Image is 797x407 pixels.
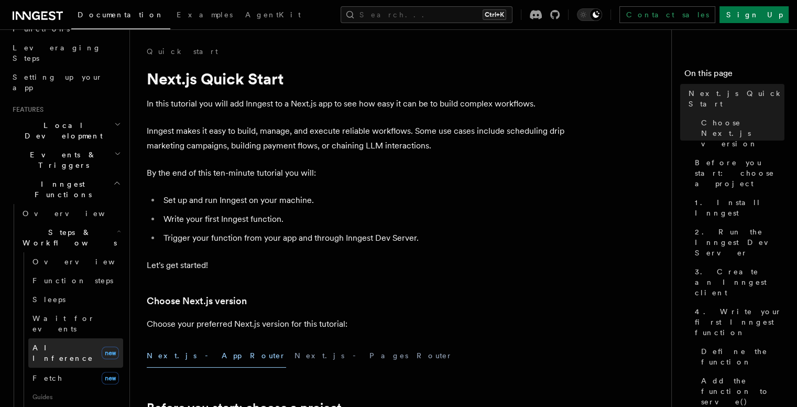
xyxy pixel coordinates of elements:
[28,271,123,290] a: Function steps
[147,344,286,368] button: Next.js - App Router
[147,69,566,88] h1: Next.js Quick Start
[684,67,784,84] h4: On this page
[147,124,566,153] p: Inngest makes it easy to build, manage, and execute reliable workflows. Some use cases include sc...
[684,84,784,113] a: Next.js Quick Start
[697,342,784,371] a: Define the function
[8,38,123,68] a: Leveraging Steps
[691,262,784,302] a: 3. Create an Inngest client
[160,231,566,245] li: Trigger your function from your app and through Inngest Dev Server.
[71,3,170,29] a: Documentation
[8,149,114,170] span: Events & Triggers
[32,276,113,285] span: Function steps
[341,6,512,23] button: Search...Ctrl+K
[160,193,566,208] li: Set up and run Inngest on your machine.
[691,302,784,342] a: 4. Write your first Inngest function
[28,368,123,389] a: Fetchnew
[719,6,789,23] a: Sign Up
[28,290,123,309] a: Sleeps
[294,344,453,368] button: Next.js - Pages Router
[245,10,301,19] span: AgentKit
[697,113,784,153] a: Choose Next.js version
[691,222,784,262] a: 2. Run the Inngest Dev Server
[695,157,784,189] span: Before you start: choose a project
[691,193,784,222] a: 1. Install Inngest
[8,145,123,175] button: Events & Triggers
[8,120,114,141] span: Local Development
[147,97,566,111] p: In this tutorial you will add Inngest to a Next.js app to see how easy it can be to build complex...
[32,314,95,333] span: Wait for events
[177,10,233,19] span: Examples
[28,338,123,368] a: AI Inferencenew
[32,374,63,382] span: Fetch
[13,73,103,92] span: Setting up your app
[483,9,506,20] kbd: Ctrl+K
[18,204,123,223] a: Overview
[695,306,784,338] span: 4. Write your first Inngest function
[32,295,65,304] span: Sleeps
[701,376,784,407] span: Add the function to serve()
[701,346,784,367] span: Define the function
[160,212,566,227] li: Write your first Inngest function.
[147,258,566,273] p: Let's get started!
[102,347,119,359] span: new
[170,3,239,28] a: Examples
[691,153,784,193] a: Before you start: choose a project
[8,68,123,97] a: Setting up your app
[28,309,123,338] a: Wait for events
[147,166,566,180] p: By the end of this ten-minute tutorial you will:
[13,44,101,62] span: Leveraging Steps
[689,88,784,109] span: Next.js Quick Start
[18,223,123,252] button: Steps & Workflows
[695,227,784,258] span: 2. Run the Inngest Dev Server
[239,3,307,28] a: AgentKit
[102,372,119,384] span: new
[18,227,117,248] span: Steps & Workflows
[8,116,123,145] button: Local Development
[619,6,715,23] a: Contact sales
[8,179,113,200] span: Inngest Functions
[701,117,784,149] span: Choose Next.js version
[78,10,164,19] span: Documentation
[8,105,43,114] span: Features
[28,389,123,405] span: Guides
[28,252,123,271] a: Overview
[32,258,140,266] span: Overview
[23,209,130,218] span: Overview
[8,175,123,204] button: Inngest Functions
[147,46,218,57] a: Quick start
[32,344,93,362] span: AI Inference
[695,197,784,218] span: 1. Install Inngest
[147,294,247,308] a: Choose Next.js version
[577,8,602,21] button: Toggle dark mode
[147,317,566,331] p: Choose your preferred Next.js version for this tutorial:
[695,266,784,298] span: 3. Create an Inngest client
